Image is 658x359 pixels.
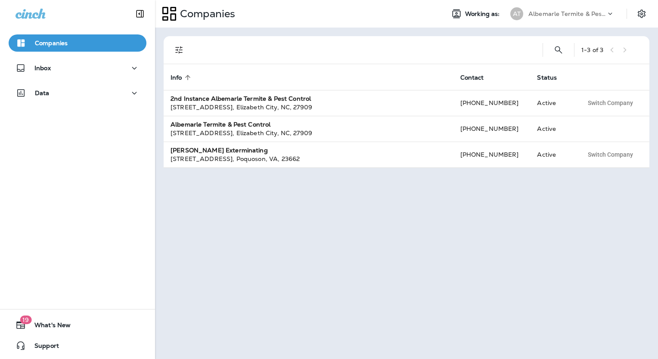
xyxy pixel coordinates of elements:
[453,142,531,167] td: [PHONE_NUMBER]
[460,74,484,81] span: Contact
[537,74,568,81] span: Status
[453,116,531,142] td: [PHONE_NUMBER]
[171,146,268,154] strong: [PERSON_NAME] Exterminating
[171,129,447,137] div: [STREET_ADDRESS] , Elizabeth City , NC , 27909
[537,74,557,81] span: Status
[9,316,146,334] button: 19What's New
[20,316,31,324] span: 19
[171,74,193,81] span: Info
[510,7,523,20] div: AT
[177,7,235,20] p: Companies
[550,41,567,59] button: Search Companies
[9,84,146,102] button: Data
[171,121,270,128] strong: Albemarle Termite & Pest Control
[588,100,633,106] span: Switch Company
[9,337,146,354] button: Support
[581,46,603,53] div: 1 - 3 of 3
[530,116,576,142] td: Active
[171,95,311,102] strong: 2nd Instance Albemarle Termite & Pest Control
[588,152,633,158] span: Switch Company
[530,142,576,167] td: Active
[34,65,51,71] p: Inbox
[583,148,638,161] button: Switch Company
[528,10,606,17] p: Albemarle Termite & Pest Control
[634,6,649,22] button: Settings
[171,103,447,111] div: [STREET_ADDRESS] , Elizabeth City , NC , 27909
[35,90,50,96] p: Data
[9,59,146,77] button: Inbox
[26,322,71,332] span: What's New
[35,40,68,46] p: Companies
[453,90,531,116] td: [PHONE_NUMBER]
[465,10,502,18] span: Working as:
[460,74,495,81] span: Contact
[530,90,576,116] td: Active
[583,96,638,109] button: Switch Company
[128,5,152,22] button: Collapse Sidebar
[171,41,188,59] button: Filters
[171,74,182,81] span: Info
[26,342,59,353] span: Support
[9,34,146,52] button: Companies
[171,155,447,163] div: [STREET_ADDRESS] , Poquoson , VA , 23662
